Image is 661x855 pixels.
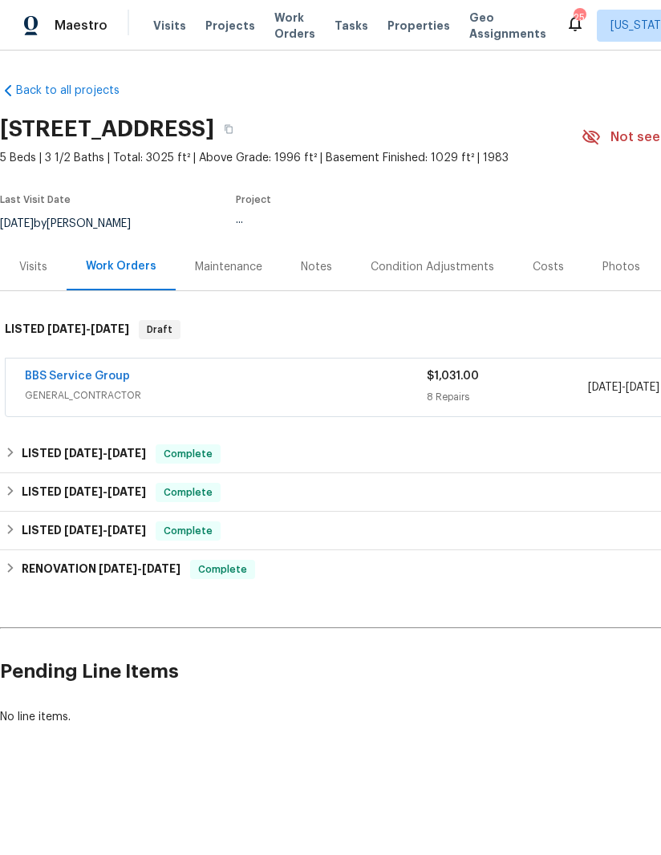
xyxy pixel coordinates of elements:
span: Project [236,195,271,205]
span: - [64,448,146,459]
span: [DATE] [107,525,146,536]
h6: LISTED [22,483,146,502]
span: Complete [157,523,219,539]
span: [DATE] [107,486,146,497]
button: Copy Address [214,115,243,144]
span: [DATE] [64,525,103,536]
div: Work Orders [86,258,156,274]
span: Work Orders [274,10,315,42]
span: [DATE] [626,382,659,393]
span: [DATE] [142,563,180,574]
div: 25 [574,10,585,26]
div: Visits [19,259,47,275]
span: Projects [205,18,255,34]
span: GENERAL_CONTRACTOR [25,387,427,403]
h6: LISTED [22,521,146,541]
span: [DATE] [588,382,622,393]
span: - [99,563,180,574]
h6: LISTED [22,444,146,464]
div: Condition Adjustments [371,259,494,275]
span: [DATE] [47,323,86,334]
div: Maintenance [195,259,262,275]
span: [DATE] [91,323,129,334]
span: Complete [157,484,219,500]
div: Photos [602,259,640,275]
span: Geo Assignments [469,10,546,42]
h6: RENOVATION [22,560,180,579]
div: Notes [301,259,332,275]
span: Tasks [335,20,368,31]
span: Draft [140,322,179,338]
div: 8 Repairs [427,389,587,405]
div: Costs [533,259,564,275]
span: Complete [157,446,219,462]
span: $1,031.00 [427,371,479,382]
h6: LISTED [5,320,129,339]
span: Properties [387,18,450,34]
span: [DATE] [107,448,146,459]
span: [DATE] [64,486,103,497]
span: - [64,525,146,536]
span: - [64,486,146,497]
div: ... [236,214,544,225]
span: - [588,379,659,395]
span: Maestro [55,18,107,34]
span: - [47,323,129,334]
span: Complete [192,561,253,577]
a: BBS Service Group [25,371,130,382]
span: Visits [153,18,186,34]
span: [DATE] [64,448,103,459]
span: [DATE] [99,563,137,574]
